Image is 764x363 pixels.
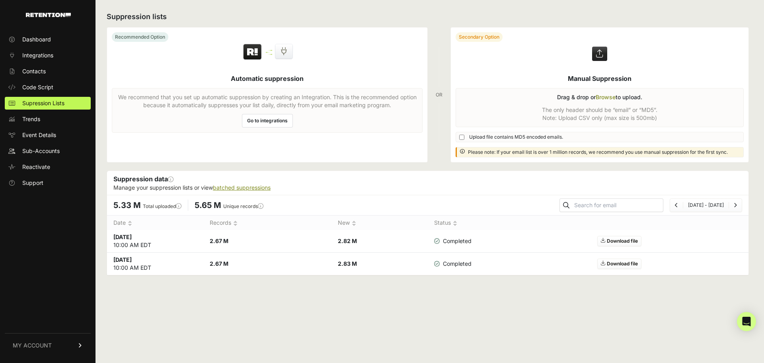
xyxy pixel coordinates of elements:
[597,259,641,269] a: Download file
[113,256,132,263] strong: [DATE]
[5,129,91,141] a: Event Details
[338,260,357,267] strong: 2.83 M
[26,13,71,17] img: Retention.com
[22,35,51,43] span: Dashboard
[13,341,52,349] span: MY ACCOUNT
[242,114,293,128] a: Go to integrations
[5,81,91,94] a: Code Script
[22,131,56,139] span: Event Details
[107,216,203,230] th: Date
[434,237,472,245] span: Completed
[107,230,203,253] td: 10:00 AM EDT
[107,11,749,22] h2: Suppression lists
[734,202,737,208] a: Next
[113,233,132,240] strong: [DATE]
[113,184,742,192] p: Manage your suppression lists or view
[5,33,91,46] a: Dashboard
[459,135,464,140] input: Upload file contains MD5 encoded emails.
[428,216,492,230] th: Status
[107,253,203,275] td: 10:00 AM EDT
[331,216,428,230] th: New
[22,179,43,187] span: Support
[5,177,91,189] a: Support
[22,115,40,123] span: Trends
[573,200,663,211] input: Search for email
[434,260,472,268] span: Completed
[670,198,742,212] nav: Page navigation
[5,113,91,126] a: Trends
[5,145,91,157] a: Sub-Accounts
[210,237,228,244] strong: 2.67 M
[143,203,181,209] label: Total uploaded
[22,83,53,91] span: Code Script
[5,49,91,62] a: Integrations
[128,220,132,226] img: no_sort-eaf950dc5ab64cae54d48a5578032e96f70b2ecb7d747501f34c8f2db400fb66.gif
[338,237,357,244] strong: 2.82 M
[210,260,228,267] strong: 2.67 M
[5,333,91,357] a: MY ACCOUNT
[22,67,46,75] span: Contacts
[352,220,356,226] img: no_sort-eaf950dc5ab64cae54d48a5578032e96f70b2ecb7d747501f34c8f2db400fb66.gif
[597,236,641,246] a: Download file
[113,200,141,210] span: 5.33 M
[195,200,221,210] span: 5.65 M
[675,202,678,208] a: Previous
[231,74,304,83] h5: Automatic suppression
[117,93,417,109] p: We recommend that you set up automatic suppression by creating an Integration. This is the recomm...
[469,134,563,140] span: Upload file contains MD5 encoded emails.
[436,27,442,163] div: OR
[5,65,91,78] a: Contacts
[242,43,263,61] img: Retention
[203,216,331,230] th: Records
[266,52,272,53] img: integration
[233,220,238,226] img: no_sort-eaf950dc5ab64cae54d48a5578032e96f70b2ecb7d747501f34c8f2db400fb66.gif
[22,147,60,155] span: Sub-Accounts
[5,161,91,173] a: Reactivate
[22,51,53,59] span: Integrations
[112,32,168,42] div: Recommended Option
[107,171,748,195] div: Suppression data
[266,50,272,51] img: integration
[22,99,64,107] span: Supression Lists
[453,220,457,226] img: no_sort-eaf950dc5ab64cae54d48a5578032e96f70b2ecb7d747501f34c8f2db400fb66.gif
[22,163,50,171] span: Reactivate
[266,54,272,55] img: integration
[683,202,729,208] li: [DATE] - [DATE]
[223,203,263,209] label: Unique records
[737,312,756,331] div: Open Intercom Messenger
[213,184,271,191] a: batched suppressions
[5,97,91,110] a: Supression Lists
